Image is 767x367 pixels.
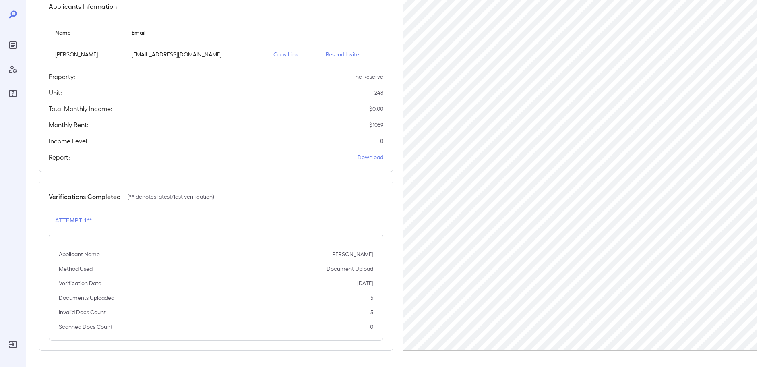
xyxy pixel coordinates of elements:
h5: Report: [49,152,70,162]
h5: Monthly Rent: [49,120,89,130]
p: 5 [370,308,373,316]
h5: Property: [49,72,75,81]
p: 0 [370,323,373,331]
a: Download [358,153,383,161]
p: Method Used [59,265,93,273]
div: Log Out [6,338,19,351]
th: Name [49,21,125,44]
p: [PERSON_NAME] [331,250,373,258]
p: (** denotes latest/last verification) [127,193,214,201]
h5: Total Monthly Income: [49,104,112,114]
div: Reports [6,39,19,52]
th: Email [125,21,267,44]
div: Manage Users [6,63,19,76]
p: 248 [374,89,383,97]
button: Attempt 1** [49,211,98,230]
p: 0 [380,137,383,145]
p: [PERSON_NAME] [55,50,119,58]
p: Applicant Name [59,250,100,258]
p: [EMAIL_ADDRESS][DOMAIN_NAME] [132,50,260,58]
h5: Verifications Completed [49,192,121,201]
table: simple table [49,21,383,65]
p: Scanned Docs Count [59,323,112,331]
div: FAQ [6,87,19,100]
p: Documents Uploaded [59,294,114,302]
p: Document Upload [327,265,373,273]
p: The Reserve [352,73,383,81]
p: $ 1089 [369,121,383,129]
p: Invalid Docs Count [59,308,106,316]
p: Resend Invite [326,50,377,58]
p: Copy Link [273,50,313,58]
p: [DATE] [357,279,373,287]
p: $ 0.00 [369,105,383,113]
h5: Applicants Information [49,2,117,11]
p: Verification Date [59,279,101,287]
h5: Income Level: [49,136,89,146]
h5: Unit: [49,88,62,97]
p: 5 [370,294,373,302]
